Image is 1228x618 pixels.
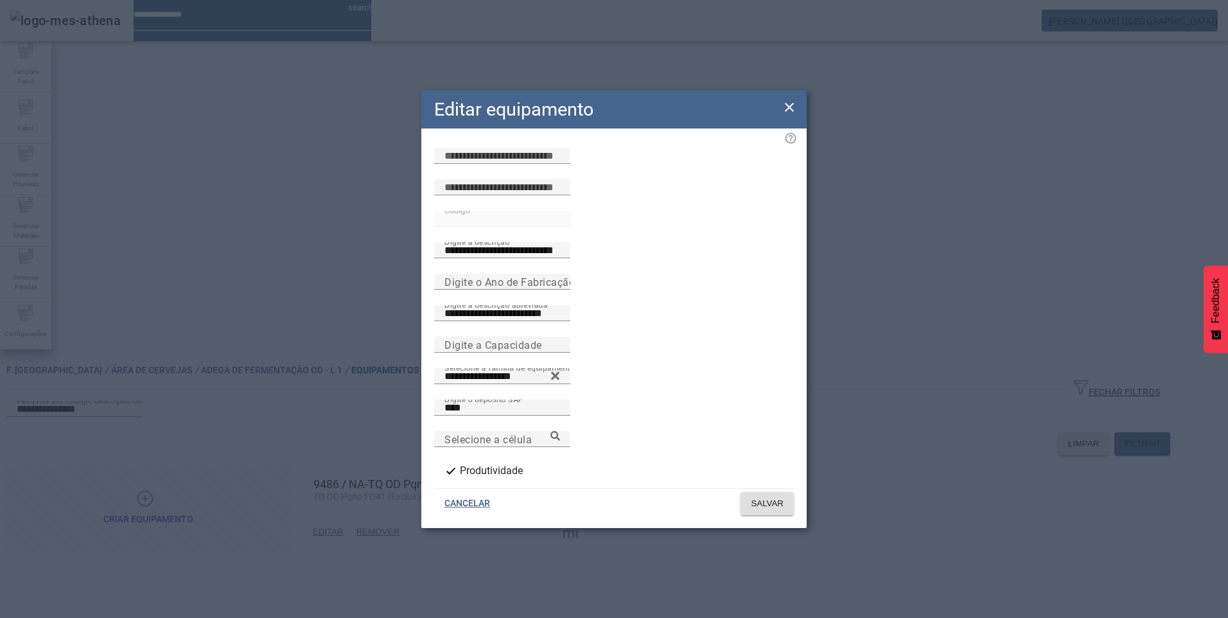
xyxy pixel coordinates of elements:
mat-label: Digite a descrição abreviada [444,300,548,309]
mat-label: Código [444,206,470,215]
mat-label: Digite o depósito SAP [444,394,523,403]
label: Produtividade [457,463,523,479]
mat-label: Digite o Ano de Fabricação [444,276,575,288]
span: CANCELAR [444,497,490,510]
mat-label: Selecione a célula [444,433,532,445]
button: SALVAR [741,492,794,515]
input: Number [444,432,560,447]
mat-label: Digite a Capacidade [444,339,542,351]
span: SALVAR [751,497,784,510]
button: CANCELAR [434,492,500,515]
mat-label: Selecione a família de equipamento [444,363,575,372]
h2: Editar equipamento [434,96,593,123]
mat-label: Digite a descrição [444,237,509,246]
button: Feedback - Mostrar pesquisa [1204,265,1228,353]
input: Number [444,369,560,384]
span: Feedback [1210,278,1222,323]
